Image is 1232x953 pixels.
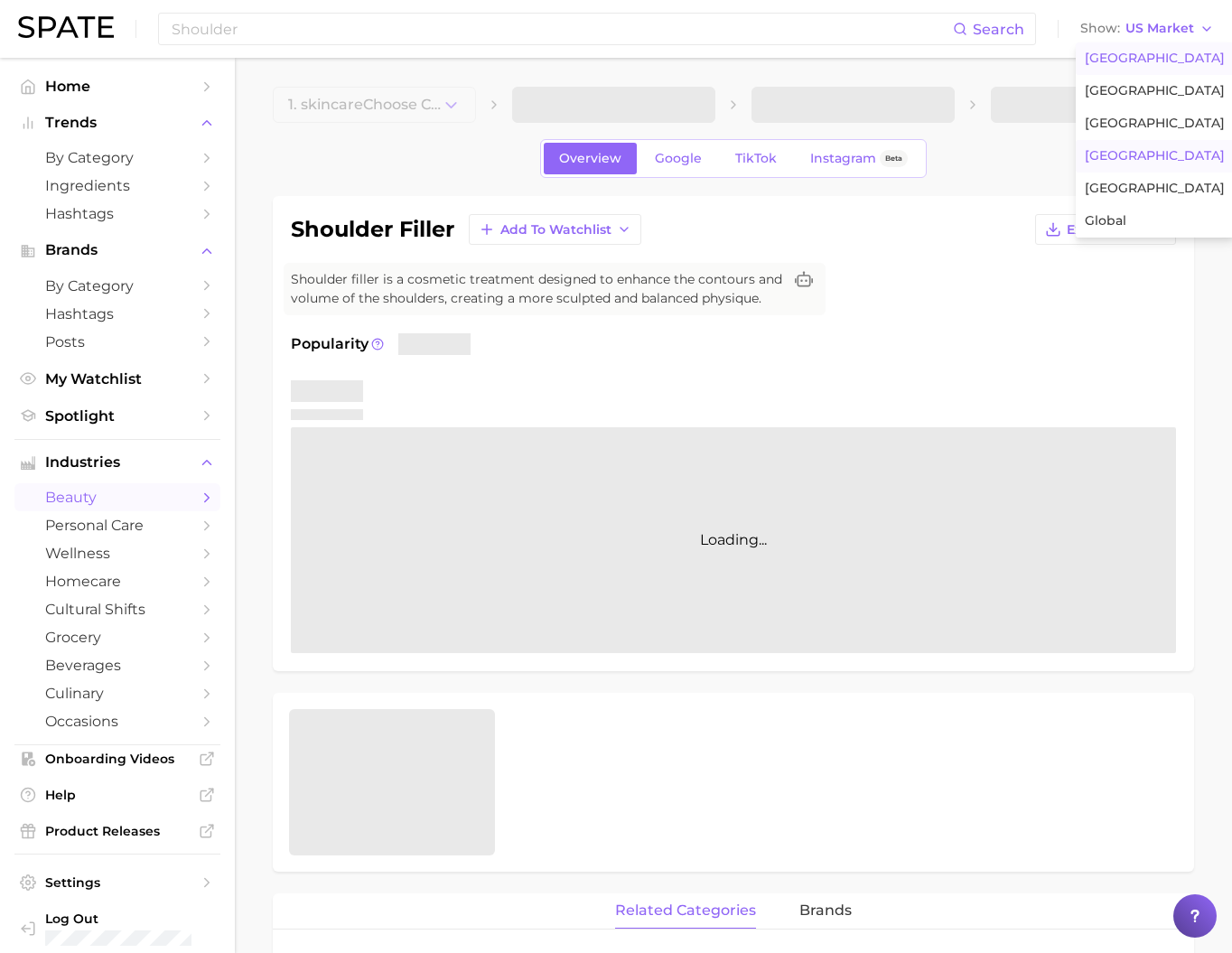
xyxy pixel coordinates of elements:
[735,151,777,166] span: TikTok
[14,745,220,772] a: Onboarding Videos
[45,277,190,294] span: by Category
[799,902,852,919] span: brands
[14,109,220,136] button: Trends
[14,679,220,707] a: culinary
[45,407,190,425] span: Spotlight
[14,818,220,845] a: Product Releases
[1076,17,1218,41] button: ShowUS Market
[559,151,621,166] span: Overview
[14,707,220,735] a: occasions
[45,333,190,350] span: Posts
[45,545,190,562] span: wellness
[14,402,220,430] a: Spotlight
[973,21,1024,38] span: Search
[45,911,206,927] span: Log Out
[45,601,190,618] span: cultural shifts
[655,151,702,166] span: Google
[14,781,220,808] a: Help
[45,205,190,222] span: Hashtags
[45,751,190,767] span: Onboarding Videos
[45,305,190,322] span: Hashtags
[14,449,220,476] button: Industries
[45,149,190,166] span: by Category
[14,595,220,623] a: cultural shifts
[14,651,220,679] a: beverages
[14,272,220,300] a: by Category
[45,454,190,471] span: Industries
[14,483,220,511] a: beauty
[615,902,756,919] span: related categories
[14,72,220,100] a: Home
[14,365,220,393] a: My Watchlist
[14,237,220,264] button: Brands
[45,685,190,702] span: culinary
[45,787,190,803] span: Help
[1085,116,1225,131] span: [GEOGRAPHIC_DATA]
[45,573,190,590] span: homecare
[500,222,611,238] span: Add to Watchlist
[1085,83,1225,98] span: [GEOGRAPHIC_DATA]
[45,713,190,730] span: occasions
[45,823,190,839] span: Product Releases
[1085,51,1225,66] span: [GEOGRAPHIC_DATA]
[45,242,190,258] span: Brands
[14,567,220,595] a: homecare
[885,151,902,166] span: Beta
[14,511,220,539] a: personal care
[1085,213,1126,229] span: Global
[45,629,190,646] span: grocery
[14,172,220,200] a: Ingredients
[45,489,190,506] span: beauty
[170,14,953,44] input: Search here for a brand, industry, or ingredient
[1080,23,1120,33] span: Show
[291,270,782,308] span: Shoulder filler is a cosmetic treatment designed to enhance the contours and volume of the should...
[45,874,190,891] span: Settings
[45,78,190,95] span: Home
[14,905,220,951] a: Log out. Currently logged in with e-mail doyeon@spate.nyc.
[720,143,792,174] a: TikTok
[45,115,190,131] span: Trends
[1085,181,1225,196] span: [GEOGRAPHIC_DATA]
[1035,214,1176,245] button: Export Data
[291,427,1176,653] div: Loading...
[1067,222,1146,238] span: Export Data
[288,97,442,113] span: 1. skincare Choose Category
[14,144,220,172] a: by Category
[469,214,641,245] button: Add to Watchlist
[14,539,220,567] a: wellness
[291,219,454,240] h1: shoulder filler
[810,151,876,166] span: Instagram
[1125,23,1194,33] span: US Market
[45,517,190,534] span: personal care
[14,869,220,896] a: Settings
[14,200,220,228] a: Hashtags
[14,328,220,356] a: Posts
[544,143,637,174] a: Overview
[795,143,923,174] a: InstagramBeta
[639,143,717,174] a: Google
[45,657,190,674] span: beverages
[18,16,114,38] img: SPATE
[273,87,476,123] button: 1. skincareChoose Category
[45,177,190,194] span: Ingredients
[291,333,369,355] span: Popularity
[14,300,220,328] a: Hashtags
[1085,148,1225,164] span: [GEOGRAPHIC_DATA]
[45,370,190,388] span: My Watchlist
[14,623,220,651] a: grocery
